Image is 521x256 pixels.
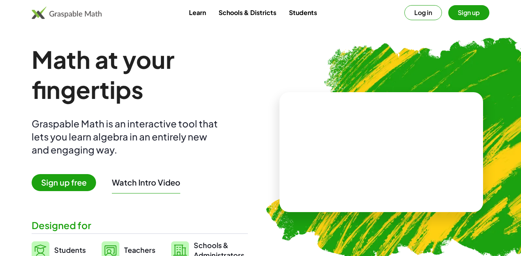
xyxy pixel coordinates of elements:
button: Watch Intro Video [112,177,180,188]
div: Graspable Math is an interactive tool that lets you learn algebra in an entirely new and engaging... [32,117,221,156]
span: Students [54,245,86,254]
video: What is this? This is dynamic math notation. Dynamic math notation plays a central role in how Gr... [322,123,441,182]
a: Schools & Districts [212,5,283,20]
button: Sign up [448,5,489,20]
span: Sign up free [32,174,96,191]
span: Teachers [124,245,155,254]
button: Log in [404,5,442,20]
a: Students [283,5,323,20]
div: Designed for [32,219,248,232]
a: Learn [183,5,212,20]
h1: Math at your fingertips [32,44,248,104]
